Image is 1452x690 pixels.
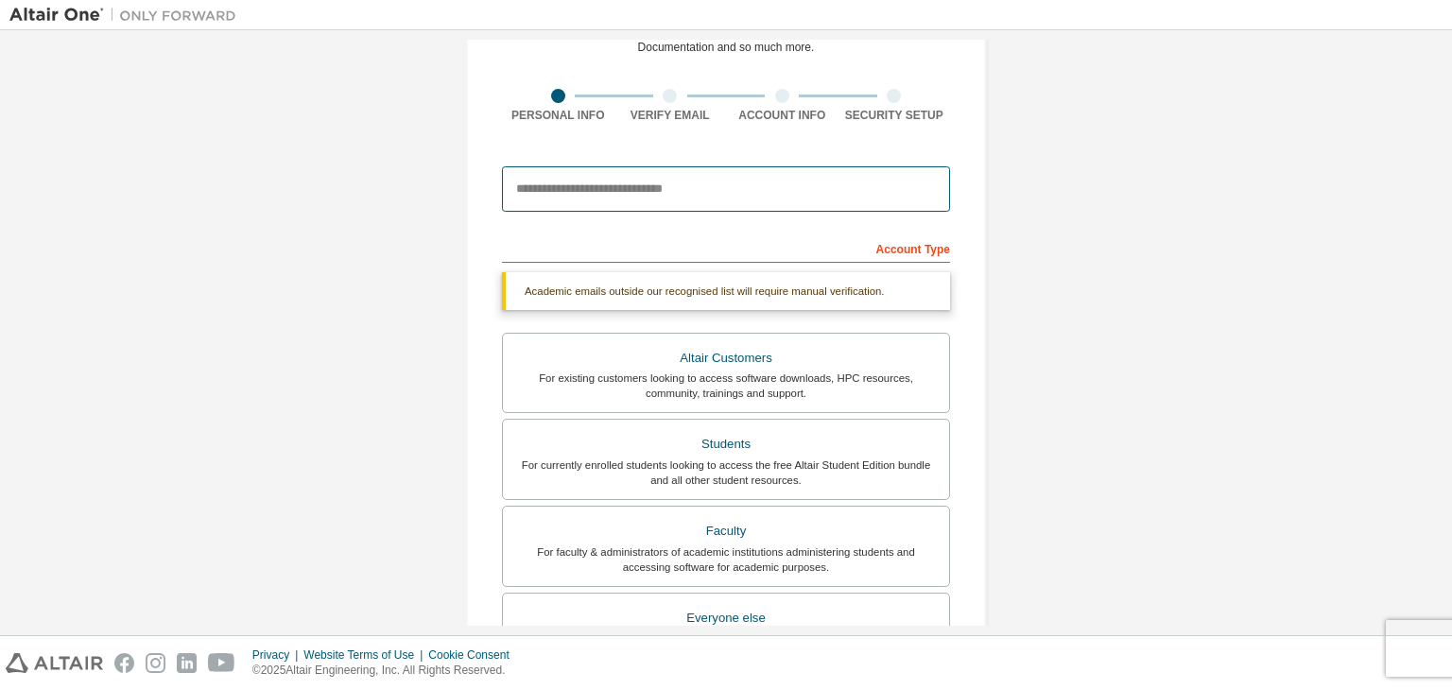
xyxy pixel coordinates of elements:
img: linkedin.svg [177,653,197,673]
div: Everyone else [514,605,938,631]
div: Academic emails outside our recognised list will require manual verification. [502,272,950,310]
div: Faculty [514,518,938,544]
div: Personal Info [502,108,614,123]
img: youtube.svg [208,653,235,673]
div: For Free Trials, Licenses, Downloads, Learning & Documentation and so much more. [602,25,851,55]
div: For existing customers looking to access software downloads, HPC resources, community, trainings ... [514,371,938,401]
div: Students [514,431,938,457]
img: facebook.svg [114,653,134,673]
div: For currently enrolled students looking to access the free Altair Student Edition bundle and all ... [514,457,938,488]
div: Security Setup [838,108,951,123]
div: Privacy [252,647,303,663]
img: Altair One [9,6,246,25]
div: For faculty & administrators of academic institutions administering students and accessing softwa... [514,544,938,575]
div: Account Info [726,108,838,123]
img: altair_logo.svg [6,653,103,673]
div: Verify Email [614,108,727,123]
div: Cookie Consent [428,647,520,663]
p: © 2025 Altair Engineering, Inc. All Rights Reserved. [252,663,521,679]
img: instagram.svg [146,653,165,673]
div: Account Type [502,233,950,263]
div: Altair Customers [514,345,938,371]
div: Website Terms of Use [303,647,428,663]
